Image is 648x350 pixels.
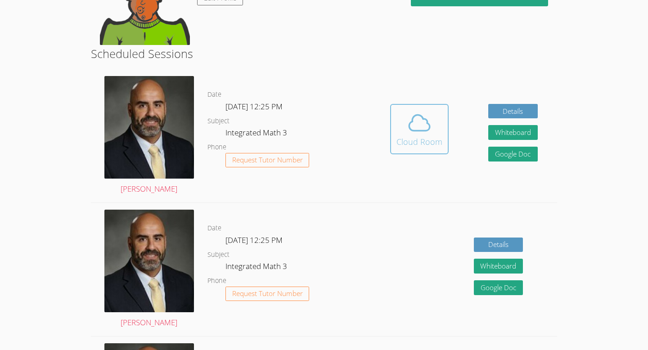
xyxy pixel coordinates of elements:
[104,76,194,179] img: avatar.png
[225,260,289,275] dd: Integrated Math 3
[207,142,226,153] dt: Phone
[488,147,538,162] a: Google Doc
[225,126,289,142] dd: Integrated Math 3
[488,125,538,140] button: Whiteboard
[207,89,221,100] dt: Date
[225,101,283,112] span: [DATE] 12:25 PM
[396,135,442,148] div: Cloud Room
[474,280,523,295] a: Google Doc
[225,287,310,301] button: Request Tutor Number
[207,116,229,127] dt: Subject
[104,76,194,196] a: [PERSON_NAME]
[104,210,194,312] img: avatar.png
[207,223,221,234] dt: Date
[225,153,310,168] button: Request Tutor Number
[225,235,283,245] span: [DATE] 12:25 PM
[390,104,449,154] button: Cloud Room
[474,259,523,274] button: Whiteboard
[207,249,229,260] dt: Subject
[91,45,558,62] h2: Scheduled Sessions
[474,238,523,252] a: Details
[232,157,303,163] span: Request Tutor Number
[232,290,303,297] span: Request Tutor Number
[207,275,226,287] dt: Phone
[488,104,538,119] a: Details
[104,210,194,329] a: [PERSON_NAME]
